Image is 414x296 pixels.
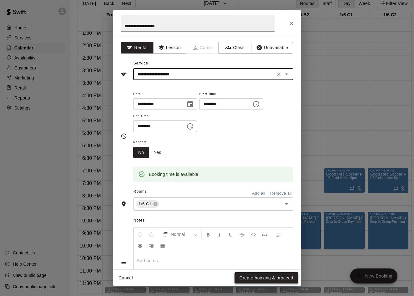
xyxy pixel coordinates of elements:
svg: Service [121,71,127,77]
span: Notes [134,216,293,226]
span: Normal [171,231,193,237]
div: outlined button group [133,147,166,158]
span: Repeats [133,138,171,147]
span: Date [133,90,197,99]
button: Add all [249,189,269,198]
button: Open [282,70,291,79]
button: Insert Link [259,229,270,240]
button: Right Align [146,240,157,251]
button: Lesson [153,42,186,54]
button: Remove all [269,189,293,198]
button: Close [286,18,297,29]
button: Format Italics [214,229,225,240]
button: Undo [135,229,145,240]
button: Format Bold [203,229,214,240]
div: Booking time is available [149,169,198,180]
button: Center Align [135,240,145,251]
button: Format Strikethrough [237,229,247,240]
button: Yes [149,147,166,158]
button: Choose time, selected time is 6:30 PM [184,120,196,133]
span: Rooms [134,189,147,194]
button: Choose time, selected time is 5:30 PM [250,98,262,110]
button: Unavailable [251,42,293,54]
button: Rental [121,42,154,54]
svg: Rooms [121,201,127,207]
button: Format Underline [225,229,236,240]
div: 1/6 C1 [136,200,159,208]
svg: Timing [121,133,127,139]
button: Formatting Options [159,229,200,240]
button: Insert Code [248,229,259,240]
button: Open [282,200,291,208]
button: Choose date, selected date is Aug 21, 2025 [184,98,196,110]
svg: Notes [121,261,127,267]
button: Class [219,42,251,54]
span: Start Time [199,90,263,99]
span: Camps can only be created in the Services page [186,42,219,54]
span: 1/6 C1 [136,201,154,207]
span: Service [134,61,148,65]
button: Left Align [273,229,284,240]
button: Redo [146,229,157,240]
span: End Time [133,112,197,121]
button: Cancel [116,272,136,284]
button: Create booking & proceed [235,272,298,284]
button: Justify Align [157,240,168,251]
button: No [133,147,149,158]
button: Clear [274,70,283,79]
